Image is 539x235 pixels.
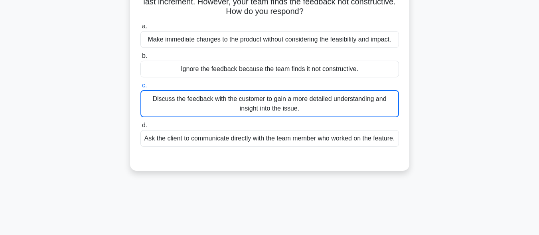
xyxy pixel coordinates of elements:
[142,52,147,59] span: b.
[140,61,399,77] div: Ignore the feedback because the team finds it not constructive.
[140,130,399,147] div: Ask the client to communicate directly with the team member who worked on the feature.
[142,122,147,128] span: d.
[140,90,399,117] div: Discuss the feedback with the customer to gain a more detailed understanding and insight into the...
[142,82,147,89] span: c.
[142,23,147,30] span: a.
[140,31,399,48] div: Make immediate changes to the product without considering the feasibility and impact.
